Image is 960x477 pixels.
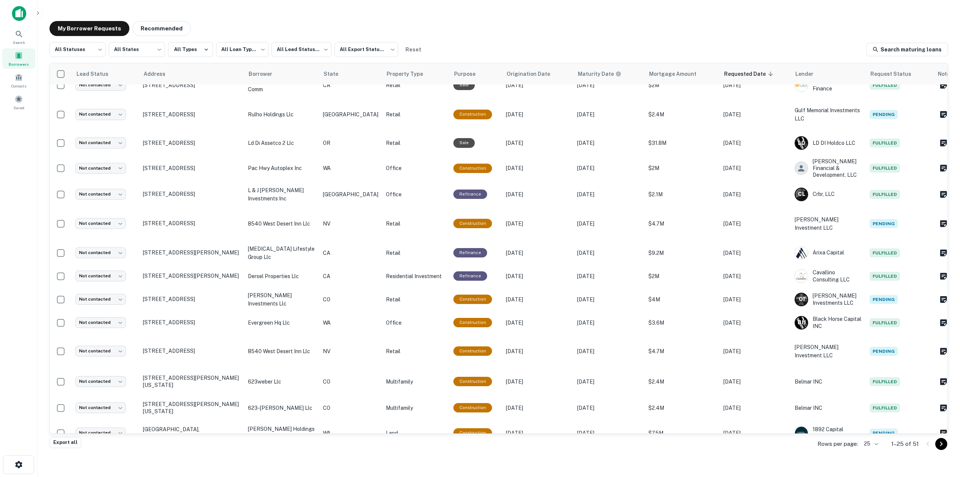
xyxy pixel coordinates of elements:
p: $2M [648,164,716,172]
div: This loan purpose was for construction [453,318,492,327]
th: Lead Status [72,63,139,84]
div: This loan purpose was for refinancing [453,271,487,281]
p: [DATE] [506,220,570,228]
div: This loan purpose was for construction [453,110,492,119]
p: CA [323,249,378,257]
div: [PERSON_NAME] Investments LLC [795,292,862,306]
p: CO [323,404,378,412]
p: OR [323,139,378,147]
div: Not contacted [75,247,126,258]
p: 8540 west desert inn llc [248,220,315,228]
p: [STREET_ADDRESS] [143,319,240,326]
p: Belmar INC [795,404,862,412]
div: Saved [2,92,35,112]
button: Create a note for this borrower request [937,189,950,200]
p: [DATE] [506,164,570,172]
p: [STREET_ADDRESS] [143,82,240,89]
p: [STREET_ADDRESS][PERSON_NAME] [143,272,240,279]
p: Retail [386,81,446,89]
span: Notes [938,69,953,78]
th: Lender [791,63,866,84]
p: C L [798,190,805,198]
p: $2.4M [648,110,716,119]
span: Pending [870,347,898,356]
div: Sale [453,80,475,90]
p: 623weber llc [248,378,315,386]
p: [DATE] [723,164,787,172]
div: This loan purpose was for construction [453,295,492,304]
p: pac hwy autoplex inc [248,164,315,172]
div: All Loan Types [216,40,268,59]
p: $2.4M [648,404,716,412]
p: [DATE] [723,110,787,119]
p: [DATE] [577,110,641,119]
th: Property Type [382,63,450,84]
p: [PERSON_NAME] Investment LLC [795,215,862,232]
p: [DATE] [506,110,570,119]
div: Maturity dates displayed may be estimated. Please contact the lender for the most accurate maturi... [578,70,621,78]
button: Create a note for this borrower request [937,218,950,229]
button: Export all [49,437,81,448]
p: [DATE] [723,347,787,355]
p: Office [386,319,446,327]
div: Not contacted [75,346,126,357]
div: This loan purpose was for construction [453,403,492,412]
p: $2M [648,81,716,89]
img: picture [795,427,808,439]
p: Office [386,164,446,172]
span: State [324,69,348,78]
span: Fulfilled [870,190,900,199]
p: [DATE] [506,347,570,355]
p: [GEOGRAPHIC_DATA] [323,190,378,199]
p: $9.2M [648,249,716,257]
p: [STREET_ADDRESS][PERSON_NAME] [143,249,240,256]
span: Fulfilled [870,81,900,90]
span: Lender [795,69,823,78]
span: Fulfilled [870,318,900,327]
p: Multifamily [386,378,446,386]
button: Create a note for this borrower request [937,137,950,149]
button: Create a note for this borrower request [937,247,950,259]
p: WA [323,319,378,327]
p: [DATE] [577,347,641,355]
p: evergreen hq llc [248,319,315,327]
p: 623-[PERSON_NAME] llc [248,404,315,412]
p: [STREET_ADDRESS] [143,165,240,172]
span: Requested Date [724,69,775,78]
p: Belmar INC [795,378,862,386]
span: Borrowers [9,61,29,67]
iframe: Chat Widget [922,417,960,453]
div: Not contacted [75,271,126,281]
p: CA [323,272,378,280]
button: Reset [401,42,425,57]
div: This loan purpose was for construction [453,428,492,438]
th: Origination Date [502,63,573,84]
div: [PERSON_NAME] Financial & Development, LLC [795,158,862,179]
p: $2M [648,272,716,280]
img: capitalize-icon.png [12,6,26,21]
img: picture [795,79,808,92]
div: Sale [453,138,475,147]
span: Fulfilled [870,272,900,281]
p: [DATE] [506,378,570,386]
p: [MEDICAL_DATA] lifestyle group llc [248,245,315,261]
div: This loan purpose was for construction [453,164,492,173]
p: [DATE] [723,190,787,199]
div: Borrowers [2,48,35,69]
th: State [319,63,382,84]
p: [DATE] [723,139,787,147]
span: Saved [13,105,24,111]
th: Requested Date [720,63,791,84]
p: 8540 west desert inn llc [248,347,315,355]
p: [PERSON_NAME] investments llc [248,291,315,308]
p: $4M [648,295,716,304]
p: [DATE] [577,220,641,228]
span: Address [144,69,175,78]
th: Request Status [866,63,933,84]
div: This loan purpose was for refinancing [453,248,487,257]
p: [PERSON_NAME] holdings llc [248,425,315,441]
button: Create a note for this borrower request [937,109,950,120]
div: Contacts [2,70,35,90]
button: Create a note for this borrower request [937,294,950,305]
p: dersel properties llc [248,272,315,280]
